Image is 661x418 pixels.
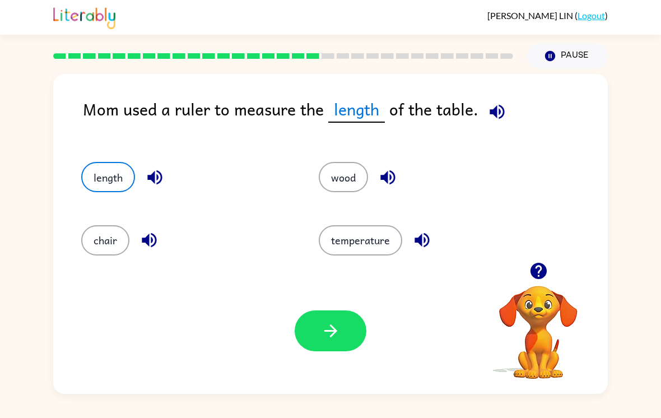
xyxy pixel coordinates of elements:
[53,4,115,29] img: Literably
[83,96,608,140] div: Mom used a ruler to measure the of the table.
[578,10,605,21] a: Logout
[319,225,402,256] button: temperature
[81,162,135,192] button: length
[482,268,594,380] video: Your browser must support playing .mp4 files to use Literably. Please try using another browser.
[527,43,608,69] button: Pause
[487,10,575,21] span: [PERSON_NAME] LIN
[487,10,608,21] div: ( )
[319,162,368,192] button: wood
[328,96,385,123] span: length
[81,225,129,256] button: chair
